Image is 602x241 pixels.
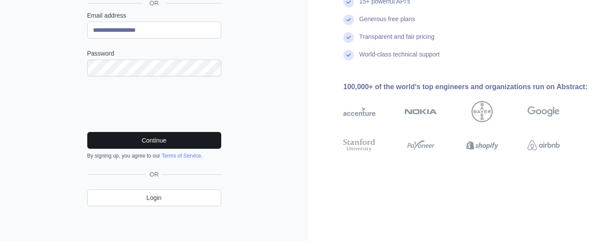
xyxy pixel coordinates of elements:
[87,49,221,58] label: Password
[359,32,435,50] div: Transparent and fair pricing
[359,15,415,32] div: Generous free plans
[343,101,375,122] img: accenture
[343,50,354,60] img: check mark
[343,137,375,154] img: stanford university
[343,82,588,92] div: 100,000+ of the world's top engineers and organizations run on Abstract:
[405,101,437,122] img: nokia
[343,32,354,43] img: check mark
[162,153,201,159] a: Terms of Service
[528,101,560,122] img: google
[87,152,221,159] div: By signing up, you agree to our .
[87,189,221,206] a: Login
[146,170,162,179] span: OR
[466,137,498,154] img: shopify
[87,87,221,121] iframe: reCAPTCHA
[87,132,221,149] button: Continue
[528,137,560,154] img: airbnb
[343,15,354,25] img: check mark
[359,50,440,68] div: World-class technical support
[405,137,437,154] img: payoneer
[87,11,221,20] label: Email address
[472,101,493,122] img: bayer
